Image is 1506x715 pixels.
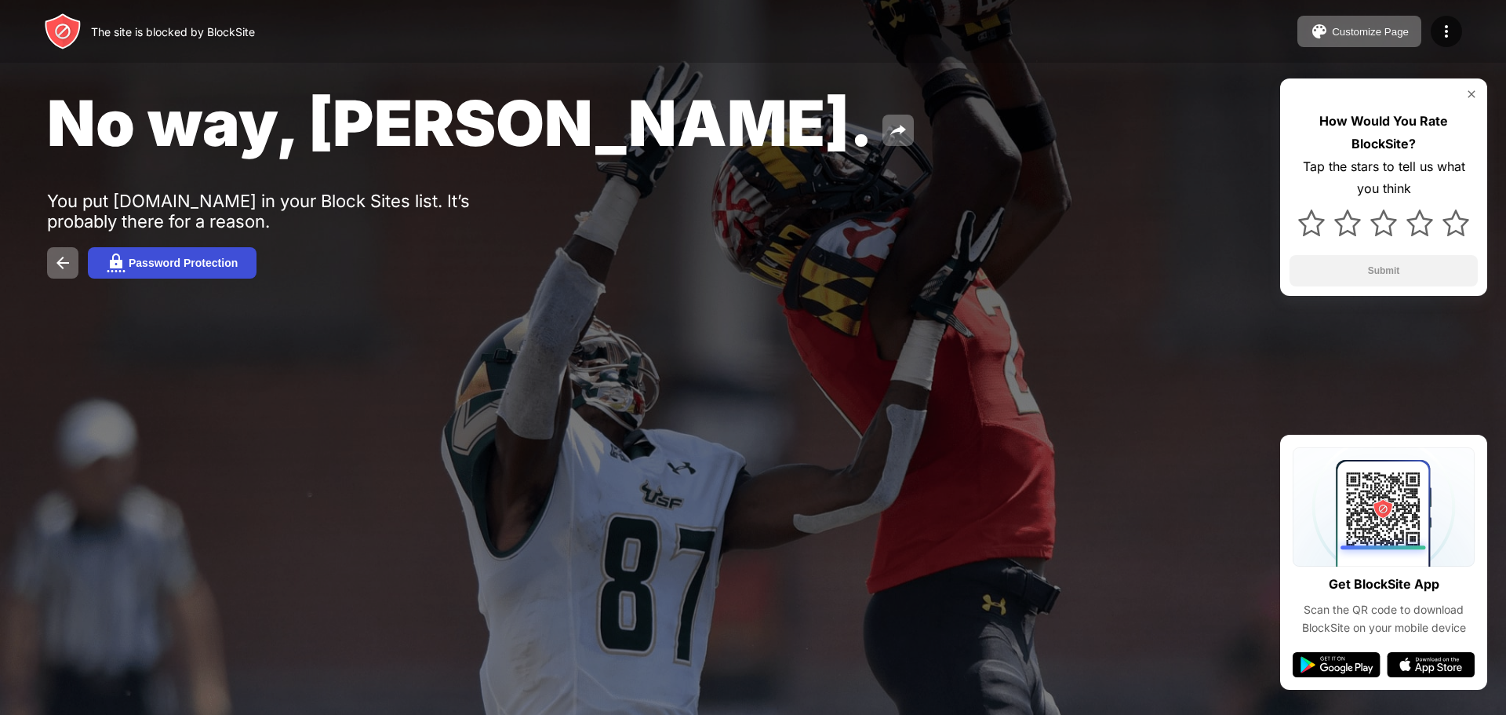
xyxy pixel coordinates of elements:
[1465,88,1478,100] img: rate-us-close.svg
[1310,22,1329,41] img: pallet.svg
[129,257,238,269] div: Password Protection
[107,254,125,272] img: password.svg
[1298,210,1325,236] img: star.svg
[44,13,82,50] img: header-logo.svg
[88,247,256,279] button: Password Protection
[1290,110,1478,155] div: How Would You Rate BlockSite?
[47,85,873,161] span: No way, [PERSON_NAME].
[1297,16,1421,47] button: Customize Page
[1293,601,1475,637] div: Scan the QR code to download BlockSite on your mobile device
[53,254,72,272] img: back.svg
[1406,210,1433,236] img: star.svg
[91,25,255,38] div: The site is blocked by BlockSite
[1332,26,1409,38] div: Customize Page
[1437,22,1456,41] img: menu-icon.svg
[47,191,532,232] div: You put [DOMAIN_NAME] in your Block Sites list. It’s probably there for a reason.
[1387,652,1475,677] img: app-store.svg
[1293,447,1475,567] img: qrcode.svg
[889,121,908,140] img: share.svg
[1329,573,1439,596] div: Get BlockSite App
[1290,155,1478,201] div: Tap the stars to tell us what you think
[1442,210,1469,236] img: star.svg
[1334,210,1361,236] img: star.svg
[1290,255,1478,286] button: Submit
[1293,652,1380,677] img: google-play.svg
[1370,210,1397,236] img: star.svg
